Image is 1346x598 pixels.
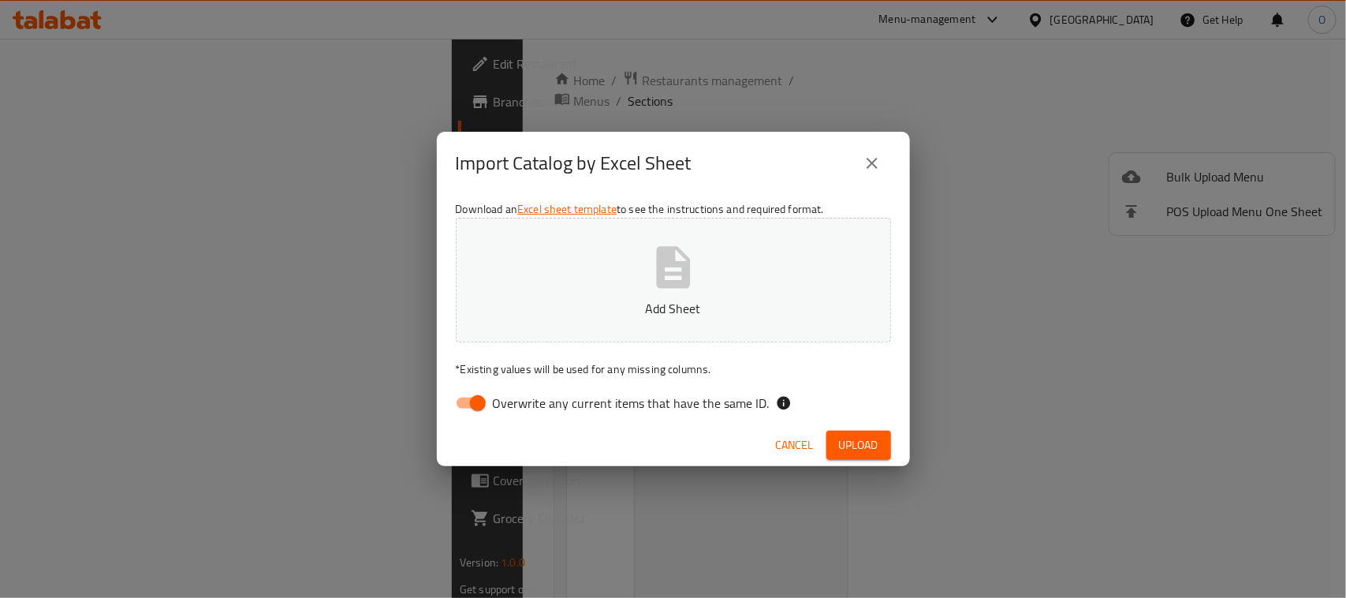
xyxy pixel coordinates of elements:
[826,431,891,460] button: Upload
[839,435,878,455] span: Upload
[517,199,617,219] a: Excel sheet template
[480,299,867,318] p: Add Sheet
[456,361,891,377] p: Existing values will be used for any missing columns.
[770,431,820,460] button: Cancel
[853,144,891,182] button: close
[456,218,891,342] button: Add Sheet
[776,435,814,455] span: Cancel
[456,151,692,176] h2: Import Catalog by Excel Sheet
[437,195,910,424] div: Download an to see the instructions and required format.
[493,394,770,413] span: Overwrite any current items that have the same ID.
[776,395,792,411] svg: If the overwrite option isn't selected, then the items that match an existing ID will be ignored ...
